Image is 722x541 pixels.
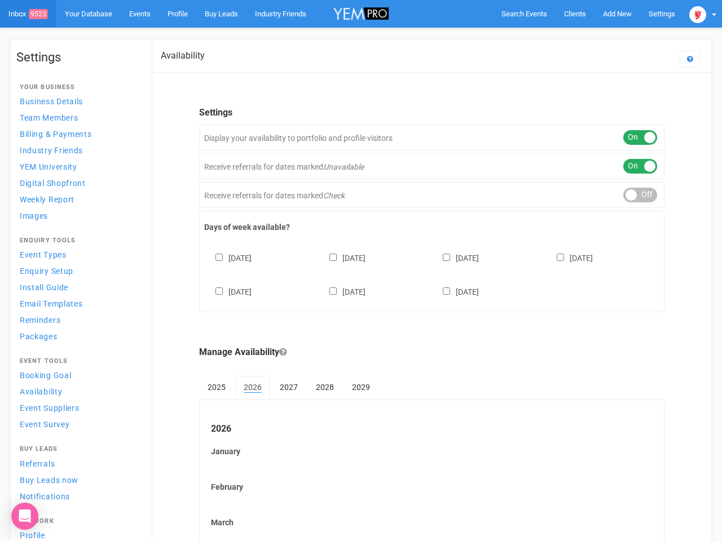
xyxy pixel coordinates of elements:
[323,162,364,171] em: Unavailable
[20,211,48,220] span: Images
[16,175,140,190] a: Digital Shopfront
[20,113,78,122] span: Team Members
[215,254,223,261] input: [DATE]
[307,376,342,398] a: 2028
[20,403,80,413] span: Event Suppliers
[501,10,547,18] span: Search Events
[20,518,137,525] h4: Network
[318,251,366,264] label: [DATE]
[20,97,83,106] span: Business Details
[603,10,632,18] span: Add New
[199,182,664,208] div: Receive referrals for dates marked
[557,254,564,261] input: [DATE]
[16,312,140,327] a: Reminders
[215,287,223,295] input: [DATE]
[199,346,664,359] legend: Manage Availability
[20,237,137,244] h4: Enquiry Tools
[20,492,70,501] span: Notifications
[16,143,140,158] a: Industry Friends
[20,358,137,365] h4: Event Tools
[16,367,140,383] a: Booking Goal
[20,267,73,276] span: Enquiry Setup
[16,126,140,141] a: Billing & Payments
[16,110,140,125] a: Team Members
[432,251,479,264] label: [DATE]
[11,503,38,530] div: Open Intercom Messenger
[20,162,77,171] span: YEM University
[20,84,137,91] h4: Your Business
[16,208,140,223] a: Images
[323,191,345,200] em: Check
[689,6,706,23] img: open-uri20250107-2-1pbi2ie
[20,299,83,308] span: Email Templates
[20,179,86,188] span: Digital Shopfront
[211,423,653,436] legend: 2026
[211,481,653,493] label: February
[20,250,67,259] span: Event Types
[16,472,140,487] a: Buy Leads now
[329,287,337,295] input: [DATE]
[204,221,659,233] label: Days of week available?
[16,489,140,504] a: Notifications
[211,446,653,457] label: January
[16,280,140,295] a: Install Guide
[443,254,450,261] input: [DATE]
[204,285,252,298] label: [DATE]
[20,283,68,292] span: Install Guide
[16,192,140,207] a: Weekly Report
[16,384,140,399] a: Availability
[16,329,140,344] a: Packages
[318,285,366,298] label: [DATE]
[545,251,593,264] label: [DATE]
[199,107,664,119] legend: Settings
[16,247,140,262] a: Event Types
[20,446,137,453] h4: Buy Leads
[20,387,62,396] span: Availability
[16,159,140,174] a: YEM University
[235,376,270,400] a: 2026
[20,420,69,429] span: Event Survey
[443,287,450,295] input: [DATE]
[204,251,252,264] label: [DATE]
[16,416,140,432] a: Event Survey
[161,51,205,61] h2: Availability
[16,400,140,415] a: Event Suppliers
[16,263,140,278] a: Enquiry Setup
[20,316,60,325] span: Reminders
[20,371,71,380] span: Booking Goal
[564,10,586,18] span: Clients
[329,254,337,261] input: [DATE]
[16,51,140,64] h1: Settings
[16,456,140,471] a: Referrals
[199,125,664,150] div: Display your availability to portfolio and profile visitors
[271,376,306,398] a: 2027
[211,517,653,528] label: March
[29,9,48,19] span: 9523
[20,332,58,341] span: Packages
[199,153,664,179] div: Receive referrals for dates marked
[20,195,74,204] span: Weekly Report
[16,94,140,109] a: Business Details
[344,376,378,398] a: 2029
[199,376,234,398] a: 2025
[20,130,92,139] span: Billing & Payments
[16,296,140,311] a: Email Templates
[432,285,479,298] label: [DATE]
